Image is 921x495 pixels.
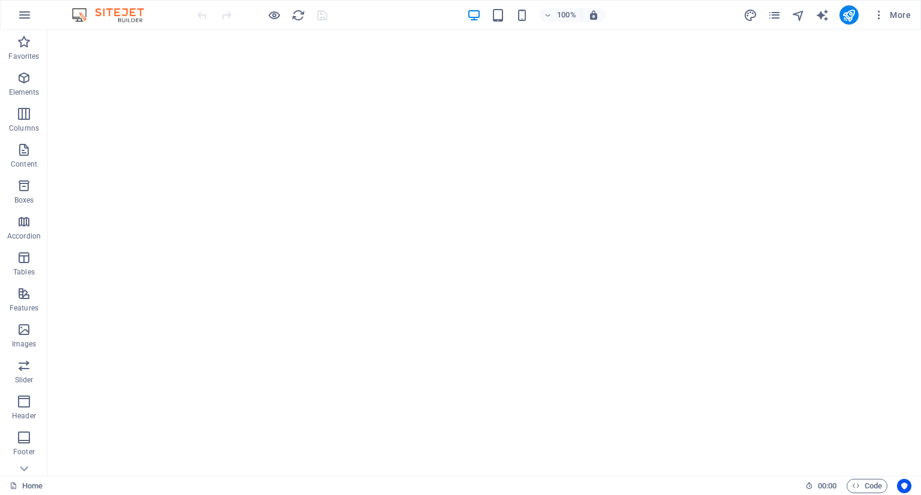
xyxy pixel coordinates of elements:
button: text_generator [815,8,830,22]
i: Navigator [791,8,805,22]
button: Click here to leave preview mode and continue editing [267,8,281,22]
i: AI Writer [815,8,829,22]
button: 100% [539,8,582,22]
p: Slider [15,375,34,385]
span: Code [852,479,882,493]
i: Publish [842,8,856,22]
p: Header [12,411,36,421]
p: Images [12,339,37,349]
p: Footer [13,447,35,457]
i: Reload page [291,8,305,22]
p: Tables [13,267,35,277]
button: reload [291,8,305,22]
p: Accordion [7,231,41,241]
a: Click to cancel selection. Double-click to open Pages [10,479,43,493]
h6: Session time [805,479,837,493]
button: pages [767,8,782,22]
button: Usercentrics [897,479,911,493]
i: Design (Ctrl+Alt+Y) [744,8,757,22]
button: design [744,8,758,22]
span: 00 00 [818,479,836,493]
p: Columns [9,123,39,133]
button: navigator [791,8,806,22]
span: : [826,481,828,490]
h6: 100% [557,8,576,22]
span: More [873,9,911,21]
p: Elements [9,87,40,97]
button: Code [847,479,887,493]
button: publish [839,5,859,25]
p: Boxes [14,195,34,205]
button: More [868,5,916,25]
p: Features [10,303,38,313]
p: Content [11,159,37,169]
p: Favorites [8,52,39,61]
i: On resize automatically adjust zoom level to fit chosen device. [588,10,599,20]
i: Pages (Ctrl+Alt+S) [767,8,781,22]
img: Editor Logo [69,8,159,22]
